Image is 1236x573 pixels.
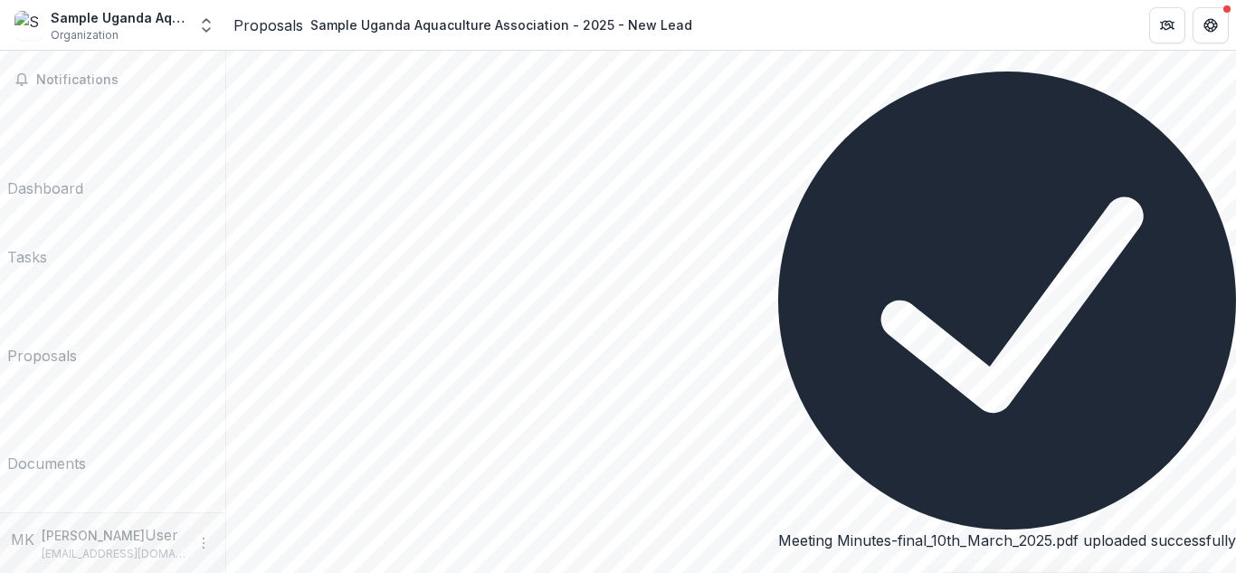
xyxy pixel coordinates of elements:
[310,15,692,34] div: Sample Uganda Aquaculture Association - 2025 - New Lead
[1149,7,1185,43] button: Partners
[7,65,218,94] button: Notifications
[7,101,83,199] a: Dashboard
[51,27,119,43] span: Organization
[42,546,185,562] p: [EMAIL_ADDRESS][DOMAIN_NAME]
[7,345,77,367] div: Proposals
[7,246,47,268] div: Tasks
[7,177,83,199] div: Dashboard
[14,11,43,40] img: Sample Uganda Aquaculture Association
[11,529,34,550] div: Michael Kintu
[7,206,47,268] a: Tasks
[1193,7,1229,43] button: Get Help
[7,453,86,474] div: Documents
[233,12,699,38] nav: breadcrumb
[194,7,219,43] button: Open entity switcher
[193,532,214,554] button: More
[7,275,77,367] a: Proposals
[233,14,303,36] a: Proposals
[145,524,178,546] p: User
[42,526,145,545] p: [PERSON_NAME]
[51,8,186,27] div: Sample Uganda Aquaculture Association
[7,374,86,474] a: Documents
[36,72,211,88] span: Notifications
